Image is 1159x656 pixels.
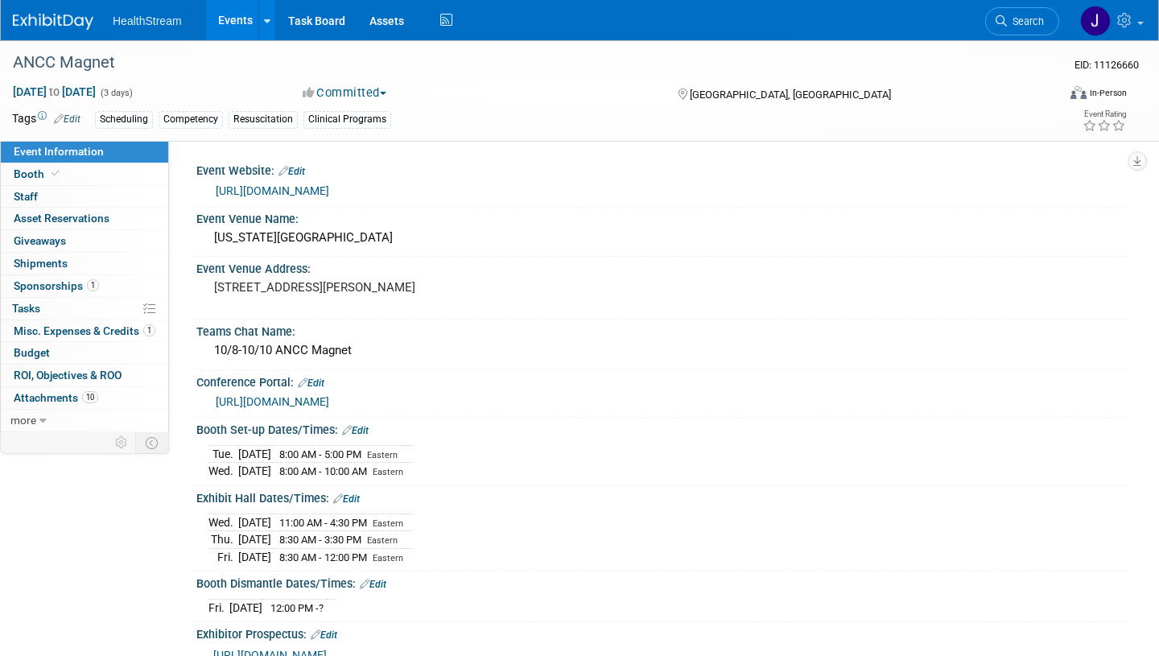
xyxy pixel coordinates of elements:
a: Misc. Expenses & Credits1 [1,320,168,342]
td: [DATE] [238,445,271,463]
span: Eastern [373,518,403,529]
a: Giveaways [1,230,168,252]
div: Competency [159,111,223,128]
a: [URL][DOMAIN_NAME] [216,395,329,408]
div: Booth Set-up Dates/Times: [196,418,1127,439]
span: 1 [143,324,155,336]
td: Fri. [208,548,238,565]
span: 10 [82,391,98,403]
a: Shipments [1,253,168,274]
span: to [47,85,62,98]
div: Exhibitor Prospectus: [196,622,1127,643]
td: [DATE] [238,548,271,565]
span: Staff [14,190,38,203]
span: 8:30 AM - 3:30 PM [279,534,361,546]
span: (3 days) [99,88,133,98]
div: Event Website: [196,159,1127,179]
span: Asset Reservations [14,212,109,225]
a: Tasks [1,298,168,320]
a: Asset Reservations [1,208,168,229]
td: Thu. [208,531,238,549]
td: Wed. [208,463,238,480]
span: Booth [14,167,63,180]
span: 8:00 AM - 5:00 PM [279,448,361,460]
span: Tasks [12,302,40,315]
span: Budget [14,346,50,359]
td: Tags [12,110,80,129]
span: HealthStream [113,14,182,27]
span: Shipments [14,257,68,270]
td: [DATE] [238,463,271,480]
span: Eastern [373,553,403,563]
a: Edit [333,493,360,505]
span: 11:00 AM - 4:30 PM [279,517,367,529]
div: 10/8-10/10 ANCC Magnet [208,338,1115,363]
div: Booth Dismantle Dates/Times: [196,571,1127,592]
a: Staff [1,186,168,208]
a: more [1,410,168,431]
div: Event Rating [1083,110,1126,118]
a: Booth [1,163,168,185]
div: Clinical Programs [303,111,391,128]
img: Jill Yochim [1080,6,1111,36]
span: [DATE] [DATE] [12,85,97,99]
span: Eastern [367,535,398,546]
span: Search [1007,15,1044,27]
div: Event Format [961,84,1127,108]
td: Tue. [208,445,238,463]
div: In-Person [1089,87,1127,99]
div: Conference Portal: [196,370,1127,391]
a: Attachments10 [1,387,168,409]
pre: [STREET_ADDRESS][PERSON_NAME] [214,280,567,295]
span: Eastern [367,450,398,460]
div: Exhibit Hall Dates/Times: [196,486,1127,507]
td: [DATE] [229,599,262,616]
span: ? [319,602,324,614]
span: ROI, Objectives & ROO [14,369,122,382]
span: 12:00 PM - [270,602,324,614]
a: Edit [311,629,337,641]
span: Giveaways [14,234,66,247]
a: Budget [1,342,168,364]
td: Wed. [208,514,238,531]
td: Personalize Event Tab Strip [108,432,136,453]
span: Attachments [14,391,98,404]
span: Misc. Expenses & Credits [14,324,155,337]
td: Fri. [208,599,229,616]
span: Event ID: 11126660 [1074,59,1139,71]
button: Committed [297,85,393,101]
img: Format-Inperson.png [1070,86,1087,99]
div: Event Venue Address: [196,257,1127,277]
a: Sponsorships1 [1,275,168,297]
span: 1 [87,279,99,291]
a: Edit [360,579,386,590]
img: ExhibitDay [13,14,93,30]
span: Sponsorships [14,279,99,292]
span: Eastern [373,467,403,477]
td: [DATE] [238,531,271,549]
td: [DATE] [238,514,271,531]
a: Edit [278,166,305,177]
div: ANCC Magnet [7,48,1032,77]
span: 8:00 AM - 10:00 AM [279,465,367,477]
a: Search [985,7,1059,35]
td: Toggle Event Tabs [136,432,169,453]
span: Event Information [14,145,104,158]
div: [US_STATE][GEOGRAPHIC_DATA] [208,225,1115,250]
a: Edit [298,378,324,389]
a: Event Information [1,141,168,163]
span: more [10,414,36,427]
span: [GEOGRAPHIC_DATA], [GEOGRAPHIC_DATA] [690,89,891,101]
a: Edit [54,113,80,125]
a: [URL][DOMAIN_NAME] [216,184,329,197]
a: ROI, Objectives & ROO [1,365,168,386]
a: Edit [342,425,369,436]
div: Teams Chat Name: [196,320,1127,340]
div: Resuscitation [229,111,298,128]
i: Booth reservation complete [52,169,60,178]
span: 8:30 AM - 12:00 PM [279,551,367,563]
div: Scheduling [95,111,153,128]
div: Event Venue Name: [196,207,1127,227]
